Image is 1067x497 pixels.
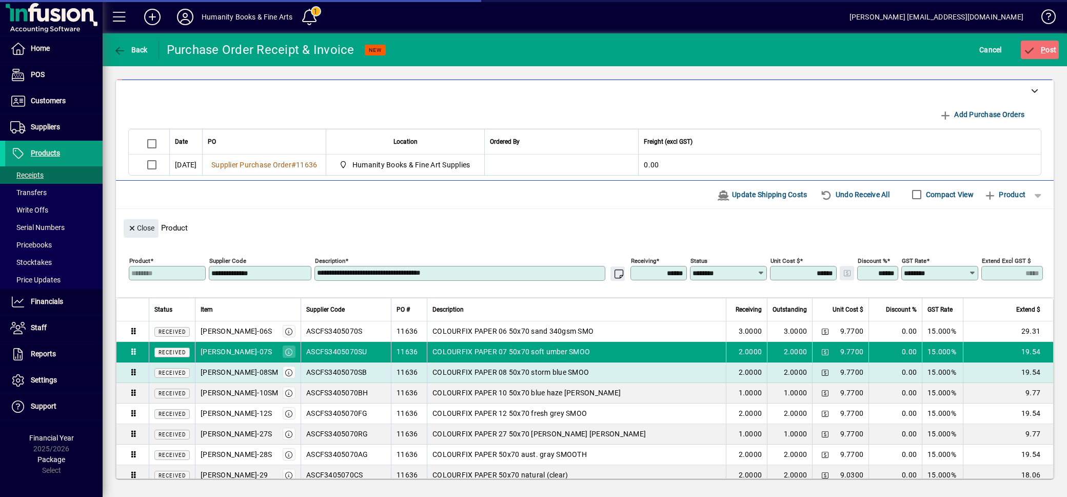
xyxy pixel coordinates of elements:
span: Products [31,149,60,157]
span: ost [1023,46,1057,54]
td: COLOURFIX PAPER 50x70 natural (clear) [427,465,726,486]
span: Humanity Books & Fine Art Supplies [352,160,470,170]
span: Humanity Books & Fine Art Supplies [337,159,474,171]
span: Transfers [10,188,47,197]
span: Item [201,304,213,315]
button: Close [124,219,159,238]
span: 9.7700 [840,367,864,377]
mat-label: Discount % [858,257,887,264]
div: [PERSON_NAME]-07S [201,347,272,357]
span: Discount % [886,304,917,315]
span: 9.7700 [840,408,864,418]
span: 1.0000 [739,429,762,439]
app-page-header-button: Back [103,41,159,59]
td: 19.54 [963,445,1053,465]
td: 0.00 [868,362,922,383]
td: [DATE] [169,155,202,175]
span: Pricebooks [10,241,52,249]
td: 0.00 [868,321,922,342]
td: 2.0000 [767,465,812,486]
span: GST Rate [927,304,953,315]
span: 9.7700 [840,449,864,460]
span: 1.0000 [739,388,762,398]
span: Write Offs [10,206,48,214]
td: 1.0000 [767,424,812,445]
span: Outstanding [773,304,807,315]
td: 0.00 [638,155,1041,175]
td: COLOURFIX PAPER 10 50x70 blue haze [PERSON_NAME] [427,383,726,404]
span: Settings [31,376,57,384]
button: Add Purchase Orders [935,105,1029,124]
td: 11636 [391,424,427,445]
button: Change Price Levels [818,427,832,441]
td: 2.0000 [767,342,812,362]
mat-label: Product [129,257,150,264]
td: 0.00 [868,404,922,424]
a: Transfers [5,184,103,201]
span: PO # [397,304,410,315]
span: Extend $ [1016,304,1040,315]
mat-label: Description [315,257,345,264]
td: ASCFS3405070RG [301,424,391,445]
span: POS [31,70,45,79]
span: Suppliers [31,123,60,131]
span: 11636 [296,161,317,169]
span: Received [159,432,186,437]
span: Supplier Code [306,304,345,315]
span: Stocktakes [10,258,52,266]
button: Change Price Levels [818,447,832,462]
td: 0.00 [868,342,922,362]
td: 3.0000 [767,321,812,342]
button: Change Price Levels [818,386,832,400]
span: Description [432,304,464,315]
div: [PERSON_NAME]-10SM [201,388,279,398]
td: 0.00 [868,383,922,404]
button: Cancel [977,41,1004,59]
span: Close [128,220,154,237]
span: 9.7700 [840,347,864,357]
td: 11636 [391,445,427,465]
td: 19.54 [963,342,1053,362]
button: Post [1021,41,1059,59]
td: 2.0000 [767,445,812,465]
mat-label: Unit Cost $ [770,257,800,264]
mat-label: GST rate [902,257,926,264]
a: POS [5,62,103,88]
td: 18.06 [963,465,1053,486]
span: Received [159,329,186,335]
span: 2.0000 [739,347,762,357]
span: Received [159,350,186,355]
span: Supplier Purchase Order [211,161,291,169]
button: Update Shipping Costs [713,185,812,204]
span: Status [154,304,172,315]
span: Date [175,136,188,147]
td: ASCFS3405070FG [301,404,391,424]
td: 15.000% [922,321,963,342]
span: Received [159,411,186,417]
mat-label: Receiving [631,257,656,264]
td: 15.000% [922,404,963,424]
span: 2.0000 [739,470,762,480]
div: [PERSON_NAME]-27S [201,429,272,439]
td: 11636 [391,342,427,362]
span: Customers [31,97,66,105]
td: COLOURFIX PAPER 27 50x70 [PERSON_NAME] [PERSON_NAME] [427,424,726,445]
td: 9.77 [963,383,1053,404]
td: 19.54 [963,362,1053,383]
td: COLOURFIX PAPER 06 50x70 sand 340gsm SMO [427,321,726,342]
a: Knowledge Base [1034,2,1054,35]
div: Ordered By [490,136,633,147]
a: Home [5,36,103,62]
a: Supplier Purchase Order#11636 [208,159,321,170]
a: Price Updates [5,271,103,289]
div: [PERSON_NAME]-08SM [201,367,279,377]
mat-label: Status [690,257,707,264]
a: Reports [5,341,103,367]
td: 15.000% [922,362,963,383]
span: Received [159,391,186,396]
span: P [1041,46,1045,54]
span: Freight (excl GST) [644,136,693,147]
span: Reports [31,350,56,358]
app-page-header-button: Close [121,223,161,233]
td: 9.77 [963,424,1053,445]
